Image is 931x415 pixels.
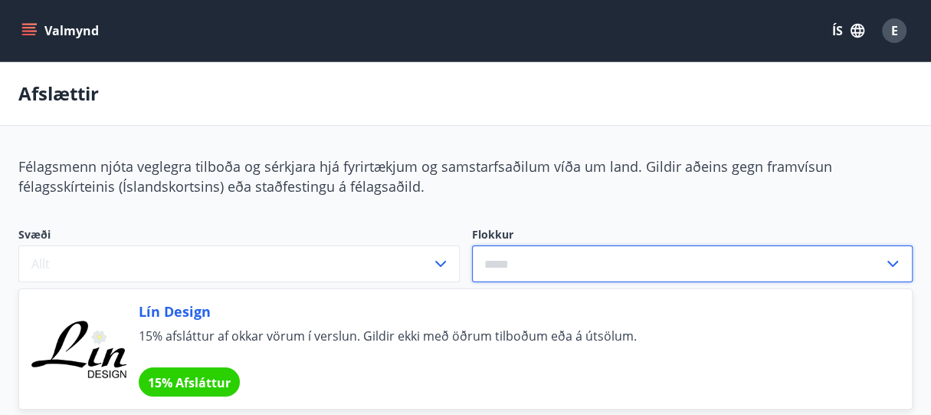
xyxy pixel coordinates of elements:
[139,328,875,361] span: 15% afsláttur af okkar vörum í verslun. Gildir ekki með öðrum tilboðum eða á útsölum.
[148,374,231,391] span: 15% Afsláttur
[472,227,913,242] label: Flokkur
[139,301,875,321] span: Lín Design
[891,22,898,39] span: E
[876,12,913,49] button: E
[18,245,460,282] button: Allt
[31,255,50,272] span: Allt
[18,227,460,245] span: Svæði
[18,17,105,44] button: menu
[18,81,99,107] p: Afslættir
[18,157,832,196] span: Félagsmenn njóta veglegra tilboða og sérkjara hjá fyrirtækjum og samstarfsaðilum víða um land. Gi...
[824,17,873,44] button: ÍS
